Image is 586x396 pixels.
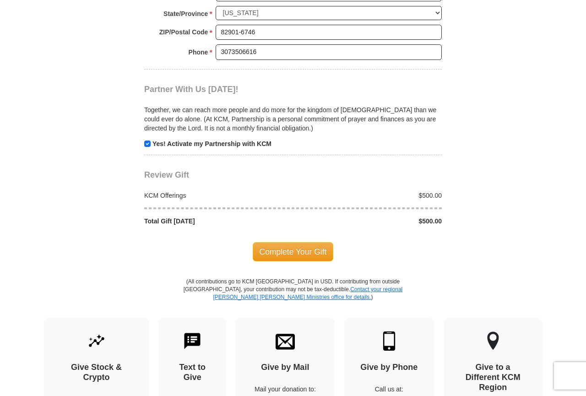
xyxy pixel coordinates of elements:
strong: ZIP/Postal Code [159,26,208,38]
p: (All contributions go to KCM [GEOGRAPHIC_DATA] in USD. If contributing from outside [GEOGRAPHIC_D... [183,278,403,318]
p: Mail your donation to: [252,385,319,394]
div: $500.00 [293,191,447,200]
p: Call us at: [360,385,418,394]
img: envelope.svg [276,331,295,351]
h4: Give to a Different KCM Region [460,363,526,392]
span: Complete Your Gift [253,242,334,261]
strong: Yes! Activate my Partnership with KCM [152,140,271,147]
img: other-region [487,331,499,351]
div: Total Gift [DATE] [140,217,293,226]
p: Together, we can reach more people and do more for the kingdom of [DEMOGRAPHIC_DATA] than we coul... [144,105,442,133]
h4: Give by Mail [252,363,319,373]
img: give-by-stock.svg [87,331,106,351]
span: Partner With Us [DATE]! [144,85,239,94]
h4: Give Stock & Crypto [60,363,133,382]
strong: State/Province [163,7,208,20]
div: KCM Offerings [140,191,293,200]
span: Review Gift [144,170,189,179]
div: $500.00 [293,217,447,226]
strong: Phone [189,46,208,59]
img: mobile.svg [380,331,399,351]
h4: Text to Give [175,363,211,382]
h4: Give by Phone [360,363,418,373]
img: text-to-give.svg [183,331,202,351]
